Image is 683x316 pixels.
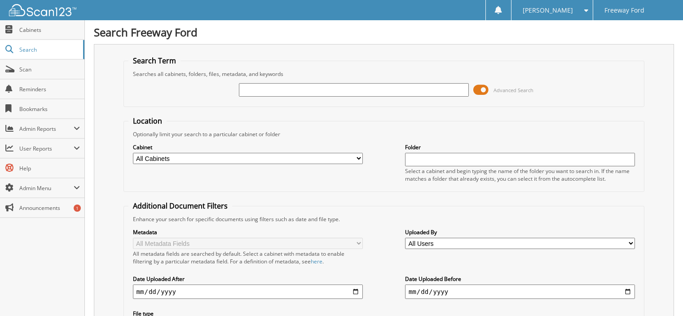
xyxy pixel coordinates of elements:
span: [PERSON_NAME] [523,8,573,13]
span: Scan [19,66,80,73]
input: end [405,285,635,299]
span: Bookmarks [19,105,80,113]
input: start [133,285,363,299]
span: Admin Reports [19,125,74,133]
label: Metadata [133,228,363,236]
div: 1 [74,205,81,212]
span: Admin Menu [19,184,74,192]
span: Help [19,165,80,172]
label: Cabinet [133,143,363,151]
span: Cabinets [19,26,80,34]
div: Searches all cabinets, folders, files, metadata, and keywords [128,70,640,78]
img: scan123-logo-white.svg [9,4,76,16]
label: Date Uploaded After [133,275,363,283]
legend: Search Term [128,56,181,66]
label: Folder [405,143,635,151]
span: Search [19,46,79,53]
div: Select a cabinet and begin typing the name of the folder you want to search in. If the name match... [405,167,635,182]
span: Freeway Ford [604,8,644,13]
h1: Search Freeway Ford [94,25,674,40]
legend: Location [128,116,167,126]
div: Optionally limit your search to a particular cabinet or folder [128,130,640,138]
div: All metadata fields are searched by default. Select a cabinet with metadata to enable filtering b... [133,250,363,265]
legend: Additional Document Filters [128,201,232,211]
span: Reminders [19,85,80,93]
div: Enhance your search for specific documents using filters such as date and file type. [128,215,640,223]
a: here [311,258,322,265]
label: Date Uploaded Before [405,275,635,283]
label: Uploaded By [405,228,635,236]
span: Announcements [19,204,80,212]
span: Advanced Search [494,87,533,93]
span: User Reports [19,145,74,152]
